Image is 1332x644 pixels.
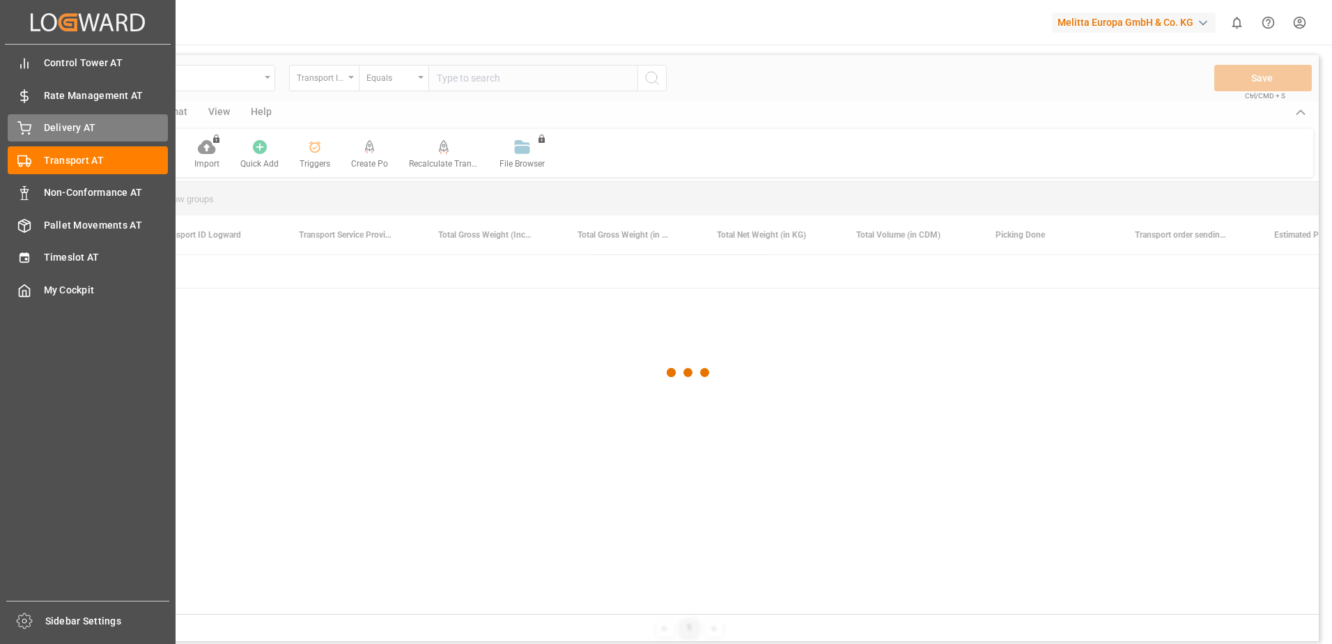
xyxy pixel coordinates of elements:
[44,89,169,103] span: Rate Management AT
[1253,7,1284,38] button: Help Center
[44,250,169,265] span: Timeslot AT
[45,614,170,629] span: Sidebar Settings
[44,56,169,70] span: Control Tower AT
[8,179,168,206] a: Non-Conformance AT
[44,185,169,200] span: Non-Conformance AT
[8,82,168,109] a: Rate Management AT
[44,153,169,168] span: Transport AT
[8,211,168,238] a: Pallet Movements AT
[44,283,169,298] span: My Cockpit
[8,244,168,271] a: Timeslot AT
[8,146,168,174] a: Transport AT
[8,114,168,141] a: Delivery AT
[1052,13,1216,33] div: Melitta Europa GmbH & Co. KG
[8,276,168,303] a: My Cockpit
[44,218,169,233] span: Pallet Movements AT
[44,121,169,135] span: Delivery AT
[1052,9,1221,36] button: Melitta Europa GmbH & Co. KG
[1221,7,1253,38] button: show 0 new notifications
[8,49,168,77] a: Control Tower AT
